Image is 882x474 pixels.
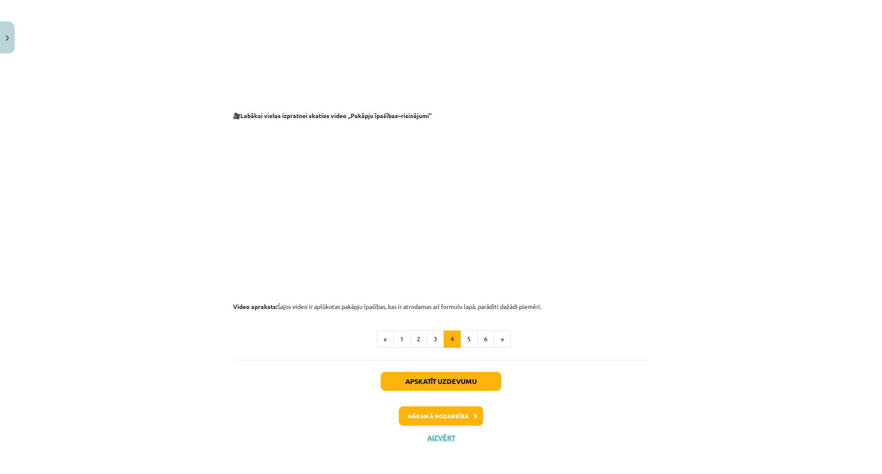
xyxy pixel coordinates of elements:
nav: Page navigation example [233,331,649,348]
b: Labākai vielas izpratnei skaties video „Pakāpju īpašības [240,112,398,119]
b: risinājumi” [401,112,432,119]
strong: – [398,112,401,119]
button: 1 [393,331,410,348]
button: Aizvērt [425,433,457,442]
button: 4 [444,331,461,348]
p: 🎥 [233,111,649,120]
button: 6 [477,331,494,348]
b: Video apraksts: [233,302,277,310]
button: 5 [460,331,478,348]
button: 2 [410,331,427,348]
button: Nākamā nodarbība [399,406,483,426]
button: » [494,331,511,348]
img: icon-close-lesson-0947bae3869378f0d4975bcd49f059093ad1ed9edebbc8119c70593378902aed.svg [6,35,9,41]
button: 3 [427,331,444,348]
p: Šajos video ir aplūkotas pakāpju īpašības, kas ir atrodamas arī formulu lapā, parādīti dažādi pie... [233,302,649,311]
button: « [377,331,394,348]
button: Apskatīt uzdevumu [381,372,501,391]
